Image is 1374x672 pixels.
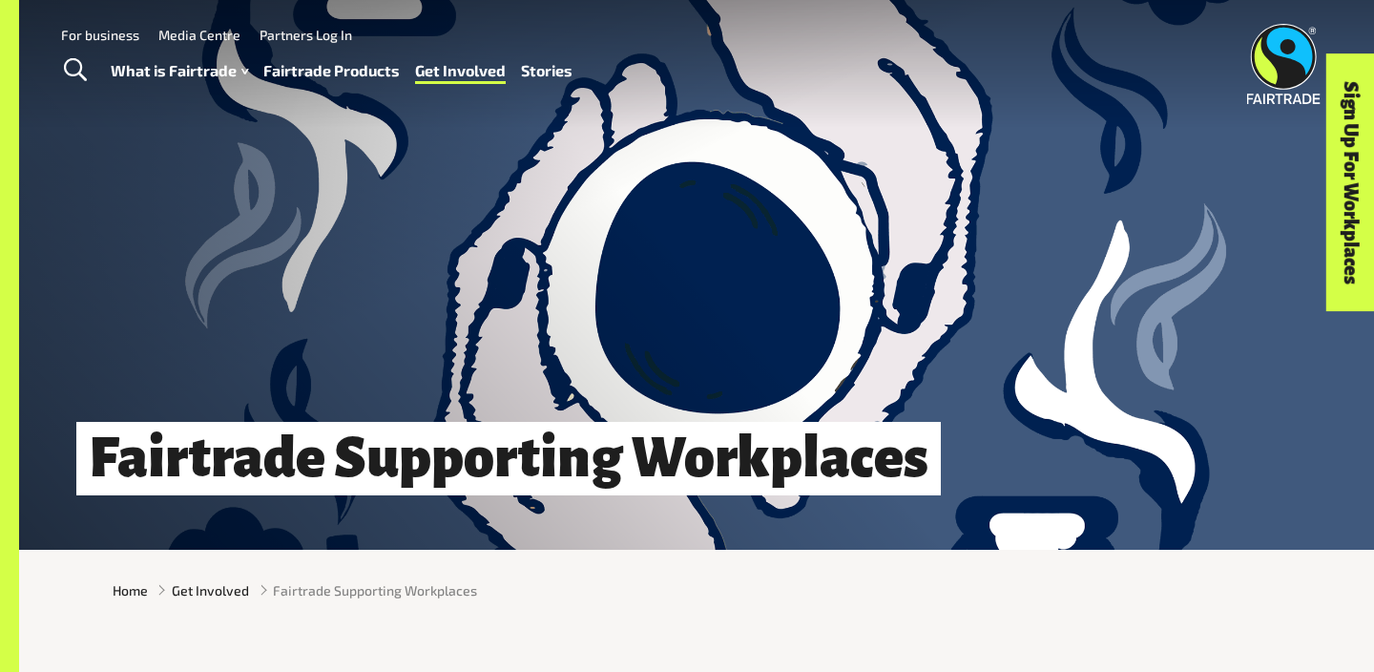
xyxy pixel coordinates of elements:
a: Fairtrade Products [263,57,400,85]
a: Toggle Search [52,47,98,94]
a: For business [61,27,139,43]
h1: Fairtrade Supporting Workplaces [76,422,941,495]
a: Home [113,580,148,600]
a: Stories [521,57,572,85]
span: Fairtrade Supporting Workplaces [273,580,477,600]
a: Partners Log In [260,27,352,43]
a: Get Involved [415,57,506,85]
img: Fairtrade Australia New Zealand logo [1247,24,1321,104]
a: What is Fairtrade [111,57,248,85]
a: Media Centre [158,27,240,43]
a: Get Involved [172,580,249,600]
